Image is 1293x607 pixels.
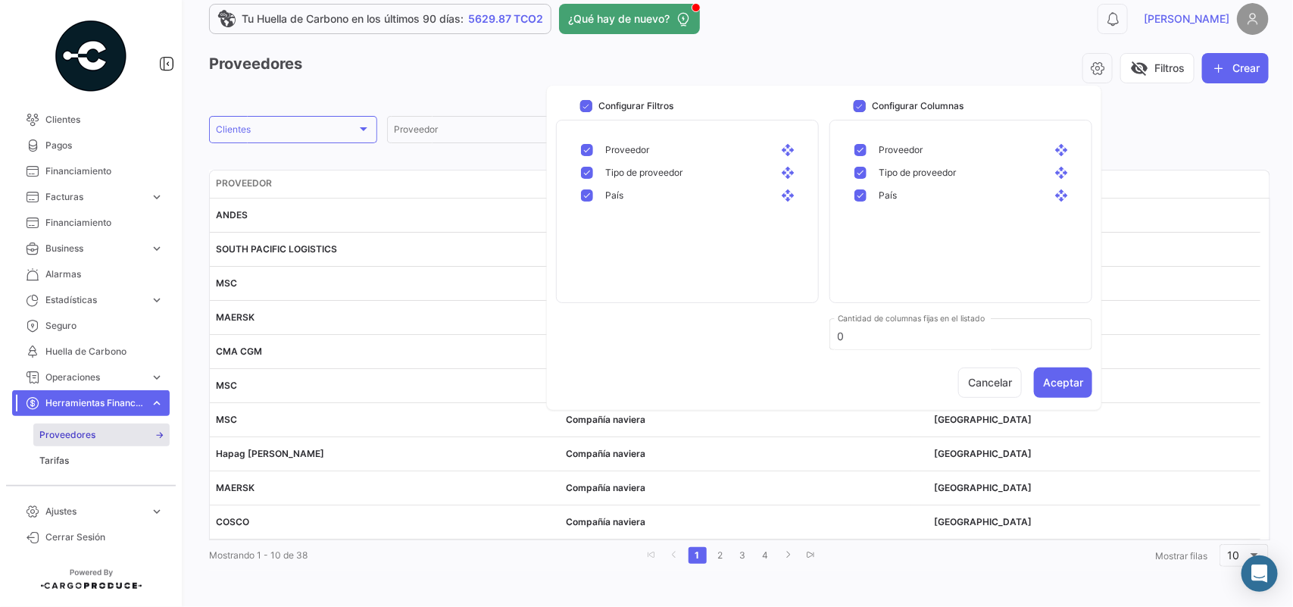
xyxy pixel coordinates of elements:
mat-icon: open_with [1054,143,1073,157]
h3: Proveedores [209,53,302,75]
span: expand_more [150,505,164,518]
span: Pagos [45,139,164,152]
a: go to previous page [666,547,684,564]
span: Business [45,242,144,255]
span: visibility_off [1130,59,1148,77]
span: Proveedor [879,143,923,157]
span: Tipo de proveedor [605,166,682,180]
a: Huella de Carbono [12,339,170,365]
span: País [879,189,897,202]
a: go to next page [779,547,798,564]
span: Compañía naviera [566,448,645,459]
div: Abrir Intercom Messenger [1241,555,1278,592]
li: page 3 [732,543,754,568]
span: COSCO [216,516,249,527]
span: Ajustes [45,505,144,518]
span: Hapag Lloyd [216,448,324,459]
span: Financiamiento [45,164,164,178]
span: [GEOGRAPHIC_DATA] [935,447,1032,461]
span: Estadísticas [45,293,144,307]
button: visibility_offFiltros [1120,53,1195,83]
img: placeholder-user.png [1237,3,1269,35]
a: 4 [757,547,775,564]
mat-icon: open_with [781,166,799,180]
span: País [605,189,623,202]
a: Tarifas [33,449,170,472]
span: Tipo de proveedor [879,166,956,180]
span: Seguro [45,319,164,333]
span: Herramientas Financieras [45,396,144,410]
button: Aceptar [1034,368,1092,398]
span: Proveedor [605,143,649,157]
span: expand_more [150,371,164,384]
span: MAERSK [216,482,255,493]
h3: Configurar Columnas [872,99,964,113]
span: 10 [1228,549,1240,562]
span: [PERSON_NAME] [1144,11,1229,27]
a: go to last page [802,547,820,564]
img: powered-by.png [53,18,129,94]
mat-icon: open_with [1054,166,1073,180]
a: 2 [711,547,729,564]
a: Alarmas [12,261,170,287]
a: Financiamiento [12,210,170,236]
li: page 2 [709,543,732,568]
span: Mostrar filas [1155,550,1207,562]
span: expand_more [150,293,164,307]
span: [GEOGRAPHIC_DATA] [935,515,1032,529]
a: Seguro [12,313,170,339]
span: Operaciones [45,371,144,384]
span: [GEOGRAPHIC_DATA] [935,413,1032,427]
a: 1 [689,547,707,564]
span: MSC [216,380,237,391]
button: ¿Qué hay de nuevo? [559,4,700,34]
span: ANDES [216,209,248,221]
span: Facturas [45,190,144,204]
datatable-header-cell: Proveedor [210,171,560,198]
span: expand_more [150,190,164,204]
span: expand_more [150,242,164,255]
span: 5629.87 TCO2 [468,11,543,27]
a: Tu Huella de Carbono en los últimos 90 días:5629.87 TCO2 [209,4,551,34]
a: 3 [734,547,752,564]
span: MAERSK [216,311,255,323]
a: go to first page [643,547,661,564]
li: page 4 [754,543,777,568]
span: Alarmas [45,268,164,281]
span: [GEOGRAPHIC_DATA] [935,481,1032,495]
span: expand_more [150,396,164,410]
span: Compañía naviera [566,516,645,527]
span: Tarifas [39,454,69,468]
span: MSC [216,277,237,289]
span: Clientes [45,113,164,127]
mat-icon: open_with [1054,189,1073,202]
a: Financiamiento [12,158,170,184]
span: Mostrando 1 - 10 de 38 [209,549,308,561]
span: Financiamiento [45,216,164,230]
h3: Configurar Filtros [598,99,673,113]
span: Huella de Carbono [45,345,164,358]
mat-icon: open_with [781,189,799,202]
span: MSC [216,414,237,425]
span: Cerrar Sesión [45,530,164,544]
span: Proveedor [216,177,272,190]
span: Compañía naviera [566,482,645,493]
span: Compañía naviera [566,414,645,425]
a: Clientes [12,107,170,133]
span: Clientes [216,127,357,137]
a: Pagos [12,133,170,158]
span: Proveedores [39,428,95,442]
span: Tu Huella de Carbono en los últimos 90 días: [242,11,464,27]
span: SOUTH PACIFIC LOGISTICS [216,243,337,255]
a: Proveedores [33,424,170,446]
button: Crear [1202,53,1269,83]
span: CMA CGM [216,346,262,357]
span: ¿Qué hay de nuevo? [568,11,670,27]
button: Cancelar [958,368,1022,398]
li: page 1 [686,543,709,568]
mat-icon: open_with [781,143,799,157]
